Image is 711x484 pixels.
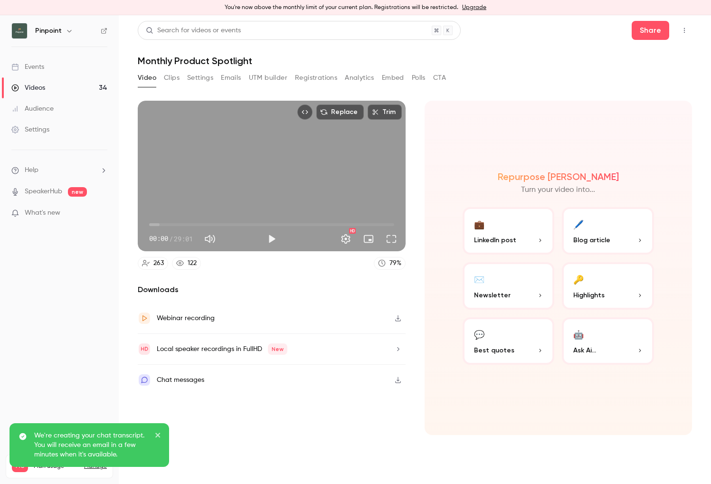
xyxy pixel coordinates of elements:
[463,207,555,255] button: 💼LinkedIn post
[11,165,107,175] li: help-dropdown-opener
[573,272,584,286] div: 🔑
[463,262,555,310] button: ✉️Newsletter
[187,70,213,85] button: Settings
[35,26,62,36] h6: Pinpoint
[474,217,484,231] div: 💼
[138,284,406,295] h2: Downloads
[149,234,193,244] div: 00:00
[138,257,168,270] a: 263
[474,290,511,300] span: Newsletter
[368,104,402,120] button: Trim
[96,209,107,218] iframe: Noticeable Trigger
[562,262,654,310] button: 🔑Highlights
[169,234,173,244] span: /
[345,70,374,85] button: Analytics
[153,258,164,268] div: 263
[374,257,406,270] a: 79%
[25,165,38,175] span: Help
[573,327,584,342] div: 🤖
[68,187,87,197] span: new
[221,70,241,85] button: Emails
[262,229,281,248] button: Play
[562,207,654,255] button: 🖊️Blog article
[498,171,619,182] h2: Repurpose [PERSON_NAME]
[474,235,516,245] span: LinkedIn post
[164,70,180,85] button: Clips
[157,313,215,324] div: Webinar recording
[562,317,654,365] button: 🤖Ask Ai...
[316,104,364,120] button: Replace
[34,431,148,459] p: We're creating your chat transcript. You will receive an email in a few minutes when it's available.
[188,258,197,268] div: 122
[268,343,287,355] span: New
[297,104,313,120] button: Embed video
[138,55,692,66] h1: Monthly Product Spotlight
[172,257,201,270] a: 122
[11,125,49,134] div: Settings
[389,258,401,268] div: 79 %
[573,345,596,355] span: Ask Ai...
[573,217,584,231] div: 🖊️
[155,431,161,442] button: close
[521,184,595,196] p: Turn your video into...
[200,229,219,248] button: Mute
[382,229,401,248] button: Full screen
[149,234,168,244] span: 00:00
[433,70,446,85] button: CTA
[295,70,337,85] button: Registrations
[336,229,355,248] button: Settings
[157,374,204,386] div: Chat messages
[174,234,193,244] span: 29:01
[359,229,378,248] button: Turn on miniplayer
[11,83,45,93] div: Videos
[412,70,426,85] button: Polls
[463,317,555,365] button: 💬Best quotes
[157,343,287,355] div: Local speaker recordings in FullHD
[677,23,692,38] button: Top Bar Actions
[474,327,484,342] div: 💬
[573,235,610,245] span: Blog article
[474,345,514,355] span: Best quotes
[349,228,356,234] div: HD
[632,21,669,40] button: Share
[382,70,404,85] button: Embed
[474,272,484,286] div: ✉️
[25,208,60,218] span: What's new
[11,104,54,114] div: Audience
[138,70,156,85] button: Video
[462,4,486,11] a: Upgrade
[25,187,62,197] a: SpeakerHub
[249,70,287,85] button: UTM builder
[573,290,605,300] span: Highlights
[11,62,44,72] div: Events
[12,23,27,38] img: Pinpoint
[146,26,241,36] div: Search for videos or events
